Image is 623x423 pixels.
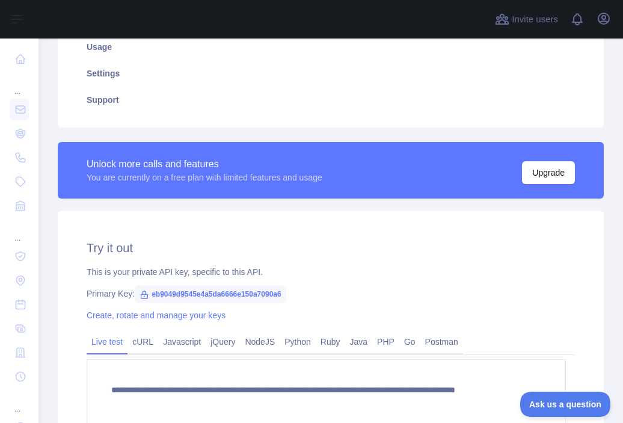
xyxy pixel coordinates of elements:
a: Python [280,332,316,351]
div: This is your private API key, specific to this API. [87,266,575,278]
a: Support [72,87,589,113]
div: Primary Key: [87,288,575,300]
a: Javascript [158,332,206,351]
iframe: Toggle Customer Support [520,392,611,417]
div: ... [10,219,29,243]
span: Invite users [512,13,558,26]
a: Java [345,332,373,351]
div: Unlock more calls and features [87,157,322,171]
a: Settings [72,60,589,87]
a: cURL [127,332,158,351]
div: You are currently on a free plan with limited features and usage [87,171,322,184]
span: eb9049d9545e4a5da6666e150a7090a6 [135,285,286,303]
h2: Try it out [87,239,575,256]
a: Create, rotate and manage your keys [87,310,226,320]
a: PHP [372,332,399,351]
a: Go [399,332,420,351]
a: NodeJS [240,332,280,351]
a: Ruby [316,332,345,351]
a: jQuery [206,332,240,351]
div: ... [10,72,29,96]
a: Usage [72,34,589,60]
div: ... [10,390,29,414]
button: Upgrade [522,161,575,184]
a: Live test [87,332,127,351]
a: Postman [420,332,463,351]
button: Invite users [493,10,560,29]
